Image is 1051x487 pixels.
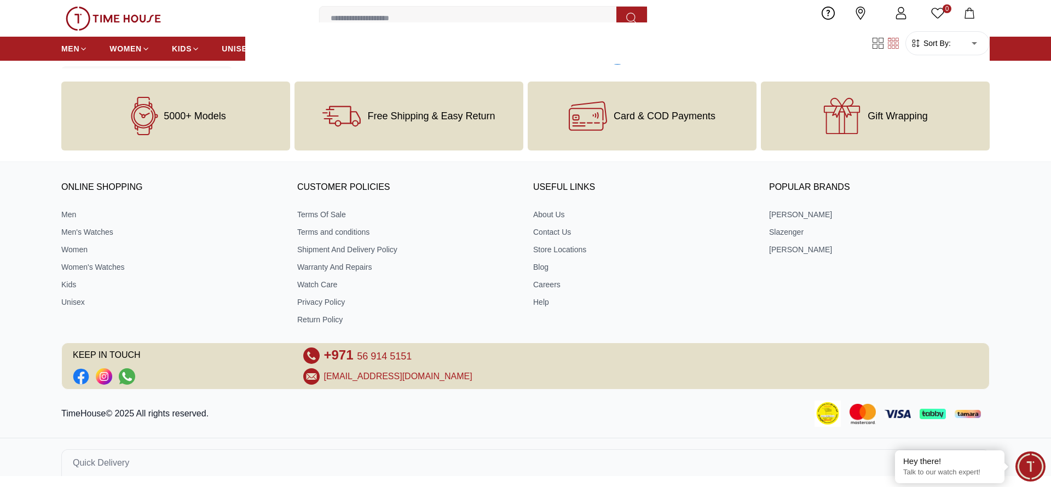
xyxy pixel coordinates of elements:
[769,209,990,220] a: [PERSON_NAME]
[61,297,282,308] a: Unisex
[955,410,981,419] img: Tamara Payment
[324,370,472,383] a: [EMAIL_ADDRESS][DOMAIN_NAME]
[61,244,282,255] a: Women
[119,368,135,385] a: Social Link
[61,209,282,220] a: Men
[885,410,911,418] img: Visa
[73,456,129,469] span: Quick Delivery
[73,347,288,364] span: KEEP IN TOUCH
[954,5,985,31] button: My Bag
[903,468,996,477] p: Talk to our watch expert!
[956,21,983,29] span: My Bag
[818,22,839,30] span: Help
[533,227,754,237] a: Contact Us
[533,179,754,196] h3: USEFUL LINKS
[903,456,996,467] div: Hey there!
[222,39,261,59] a: UNISEX
[297,209,518,220] a: Terms Of Sale
[815,401,841,427] img: Consumer Payment
[769,227,990,237] a: Slazenger
[297,262,518,273] a: Warranty And Repairs
[61,39,88,59] a: MEN
[850,404,876,424] img: Mastercard
[61,449,990,476] button: Quick Delivery
[922,4,954,32] a: 0Wishlist
[841,4,880,32] a: Our Stores
[61,407,213,420] p: TimeHouse© 2025 All rights reserved.
[222,43,252,54] span: UNISEX
[73,368,89,385] li: Facebook
[61,66,232,92] button: Display Type
[61,227,282,237] a: Men's Watches
[109,43,142,54] span: WOMEN
[816,4,841,32] a: Help
[172,43,192,54] span: KIDS
[769,244,990,255] a: [PERSON_NAME]
[533,262,754,273] a: Blog
[769,179,990,196] h3: Popular Brands
[367,111,495,121] span: Free Shipping & Easy Return
[61,262,282,273] a: Women's Watches
[357,351,412,362] span: 56 914 5151
[920,409,946,419] img: Tabby Payment
[66,7,161,31] img: ...
[843,22,878,30] span: Our Stores
[1015,451,1046,482] div: Chat Widget
[172,39,200,59] a: KIDS
[533,297,754,308] a: Help
[533,279,754,290] a: Careers
[921,38,951,49] span: Sort By:
[297,297,518,308] a: Privacy Policy
[109,39,150,59] a: WOMEN
[533,209,754,220] a: About Us
[943,4,951,13] span: 0
[924,22,951,30] span: Wishlist
[614,111,715,121] span: Card & COD Payments
[533,244,754,255] a: Store Locations
[61,279,282,290] a: Kids
[882,22,920,30] span: My Account
[297,227,518,237] a: Terms and conditions
[297,314,518,325] a: Return Policy
[61,179,282,196] h3: ONLINE SHOPPING
[324,347,412,364] a: +971 56 914 5151
[61,43,79,54] span: MEN
[297,179,518,196] h3: CUSTOMER POLICIES
[73,368,89,385] a: Social Link
[164,111,226,121] span: 5000+ Models
[297,244,518,255] a: Shipment And Delivery Policy
[297,279,518,290] a: Watch Care
[96,368,112,385] a: Social Link
[910,38,951,49] button: Sort By:
[868,111,928,121] span: Gift Wrapping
